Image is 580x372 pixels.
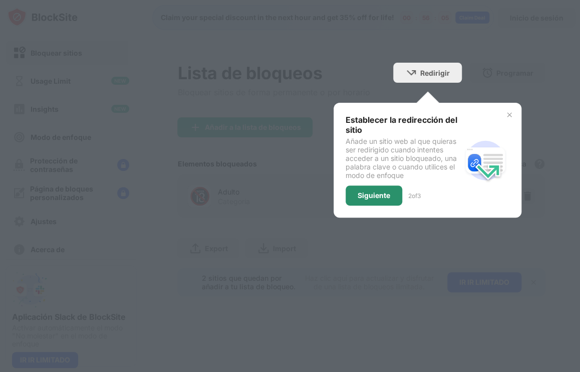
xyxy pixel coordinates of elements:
div: Añade un sitio web al que quieras ser redirigido cuando intentes acceder a un sitio bloqueado, un... [346,137,461,179]
div: Establecer la redirección del sitio [346,115,461,135]
div: 2 of 3 [408,192,421,200]
img: x-button.svg [505,111,513,119]
img: redirect.svg [461,136,509,184]
div: Redirigir [420,69,450,77]
div: Siguiente [358,192,390,200]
